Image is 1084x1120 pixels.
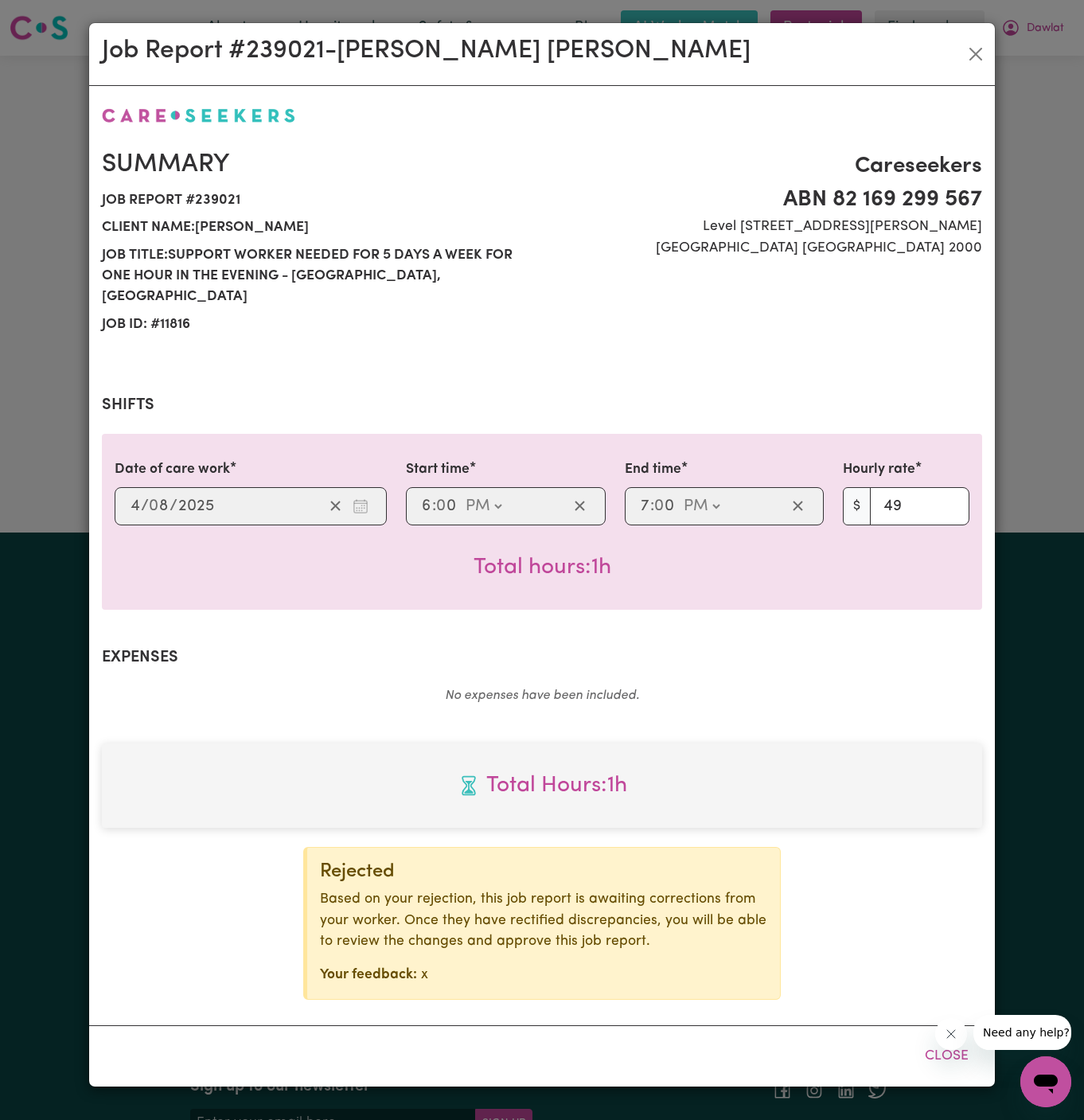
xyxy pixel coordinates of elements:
iframe: Close message [935,1018,967,1050]
input: -- [421,494,432,518]
h2: Expenses [102,648,982,667]
span: / [141,498,149,515]
img: Careseekers logo [102,108,295,123]
span: / [170,498,177,515]
p: Based on your rejection, this job report is awaiting corrections from your worker. Once they have... [320,889,767,952]
span: Careseekers [552,150,982,183]
span: Job report # 239021 [102,187,532,214]
label: Hourly rate [843,459,915,480]
span: ABN 82 169 299 567 [552,183,982,217]
input: ---- [177,494,215,518]
span: Rejected [320,862,395,881]
span: : [650,498,654,515]
span: 0 [149,498,158,514]
iframe: Message from company [973,1015,1071,1050]
button: Clear date [323,494,348,518]
em: No expenses have been included. [445,689,639,702]
span: 0 [436,498,446,514]
span: Client name: [PERSON_NAME] [102,214,532,241]
span: Total hours worked: 1 hour [474,556,611,579]
label: Start time [406,459,470,480]
span: Level [STREET_ADDRESS][PERSON_NAME] [552,217,982,237]
strong: Your feedback: [320,968,417,981]
span: : [432,498,436,515]
input: -- [130,494,141,518]
h2: Summary [102,150,532,180]
label: End time [625,459,681,480]
h2: Shifts [102,396,982,415]
button: Close [963,41,988,67]
span: Job ID: # 11816 [102,311,532,338]
label: Date of care work [115,459,230,480]
span: 0 [654,498,664,514]
iframe: Button to launch messaging window [1020,1056,1071,1107]
button: Enter the date of care work [348,494,373,518]
input: -- [640,494,650,518]
span: $ [843,487,871,525]
p: x [320,965,767,985]
span: [GEOGRAPHIC_DATA] [GEOGRAPHIC_DATA] 2000 [552,238,982,259]
span: Total hours worked: 1 hour [115,769,969,802]
input: -- [437,494,458,518]
span: Job title: Support Worker Needed For 5 Days A Week For One Hour In The Evening - [GEOGRAPHIC_DATA... [102,242,532,311]
button: Close [911,1039,982,1074]
input: -- [655,494,676,518]
h2: Job Report # 239021 - [PERSON_NAME] [PERSON_NAME] [102,36,751,66]
input: -- [150,494,170,518]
